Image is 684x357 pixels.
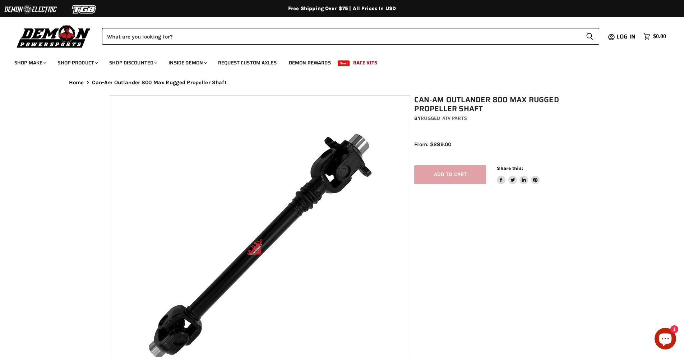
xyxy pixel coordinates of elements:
[14,23,93,49] img: Demon Powersports
[348,55,383,70] a: Race Kits
[580,28,599,45] button: Search
[652,328,678,351] inbox-online-store-chat: Shopify online store chat
[102,28,599,45] form: Product
[163,55,211,70] a: Inside Demon
[338,60,350,66] span: New!
[497,165,540,184] aside: Share this:
[69,80,84,86] a: Home
[213,55,282,70] a: Request Custom Axles
[52,55,102,70] a: Shop Product
[616,32,636,41] span: Log in
[414,114,578,122] div: by
[421,115,467,121] a: Rugged ATV Parts
[653,33,666,40] span: $0.00
[4,3,57,16] img: Demon Electric Logo 2
[497,166,523,171] span: Share this:
[283,55,336,70] a: Demon Rewards
[57,3,111,16] img: TGB Logo 2
[102,28,580,45] input: Search
[92,80,227,86] span: Can-Am Outlander 800 Max Rugged Propeller Shaft
[414,95,578,113] h1: Can-Am Outlander 800 Max Rugged Propeller Shaft
[104,55,162,70] a: Shop Discounted
[414,141,451,148] span: From: $289.00
[55,5,629,12] div: Free Shipping Over $75 | All Prices In USD
[613,33,640,40] a: Log in
[640,31,670,42] a: $0.00
[55,80,629,86] nav: Breadcrumbs
[9,55,51,70] a: Shop Make
[9,53,664,70] ul: Main menu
